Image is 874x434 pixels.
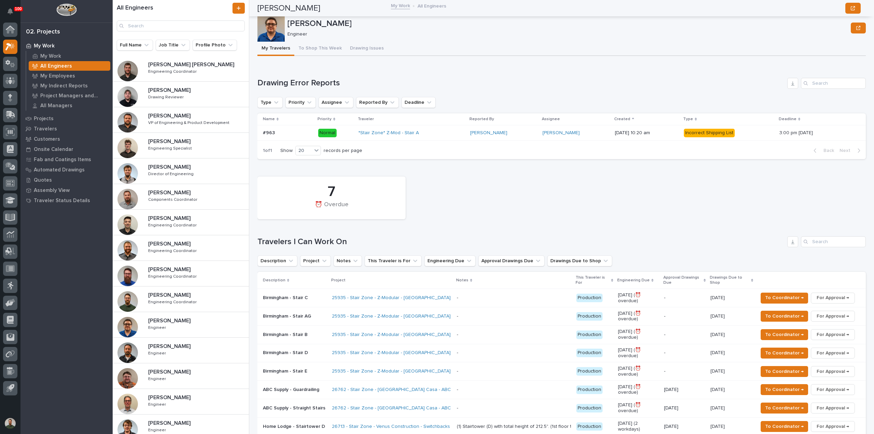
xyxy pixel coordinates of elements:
p: My Employees [40,73,75,79]
a: [PERSON_NAME][PERSON_NAME] Engineering SpecialistEngineering Specialist [113,133,249,158]
p: Home Lodge - Stairtower D [263,424,326,430]
button: Reported By [356,97,399,108]
a: Traveler Status Details [20,195,113,206]
p: Notes [456,277,468,284]
p: [DATE] (⏰ overdue) [618,366,659,377]
p: [DATE] [664,405,705,411]
button: For Approval → [811,403,855,414]
div: Production [576,312,603,321]
a: 25935 - Stair Zone - Z-Modular - [GEOGRAPHIC_DATA] [332,350,451,356]
button: To Coordinator → [761,311,808,322]
p: [DATE] (⏰ overdue) [618,384,659,396]
p: Birmingham - Stair B [263,332,326,338]
span: Next [840,148,855,154]
button: Notifications [3,4,17,18]
div: Normal [318,129,337,137]
a: Automated Drawings [20,165,113,175]
div: Search [801,236,866,247]
p: Travelers [34,126,57,132]
p: Deadline [779,115,797,123]
button: For Approval → [811,329,855,340]
a: [PERSON_NAME][PERSON_NAME] EngineerEngineer [113,338,249,363]
tr: Birmingham - Stair E25935 - Stair Zone - Z-Modular - [GEOGRAPHIC_DATA] - Production[DATE] (⏰ over... [257,362,866,381]
div: ⏰ Overdue [269,201,394,215]
button: Approval Drawings Due [478,255,545,266]
p: [DATE] [710,404,726,411]
p: [PERSON_NAME] [148,163,192,170]
p: [DATE] [664,387,705,393]
div: - [457,368,458,374]
p: My Work [34,43,55,49]
a: 25935 - Stair Zone - Z-Modular - [GEOGRAPHIC_DATA] [332,313,451,319]
p: #963 [263,129,276,136]
button: Project [300,255,331,266]
div: Incorrect Shipping List [684,129,735,137]
span: To Coordinator → [765,422,804,431]
span: Back [819,148,834,154]
a: 25935 - Stair Zone - Z-Modular - [GEOGRAPHIC_DATA] [332,368,451,374]
p: 1 of 1 [257,142,278,159]
p: Traveler [358,115,374,123]
p: Engineer [148,401,167,407]
a: Travelers [20,124,113,134]
p: All Engineers [418,2,446,9]
p: [PERSON_NAME] [PERSON_NAME] [148,60,236,68]
p: - [664,350,705,356]
p: Engineering Due [617,277,650,284]
p: My Work [40,53,61,59]
a: [PERSON_NAME] [PERSON_NAME][PERSON_NAME] [PERSON_NAME] Engineering CoordinatorEngineering Coordin... [113,56,249,82]
p: Engineering Coordinator [148,68,198,74]
p: Onsite Calendar [34,146,73,153]
button: To Coordinator → [761,329,808,340]
p: [DATE] (2 workdays) [618,421,659,432]
p: Projects [34,116,54,122]
span: To Coordinator → [765,312,804,320]
tr: ABC Supply - Straight Stairs26762 - Stair Zone - [GEOGRAPHIC_DATA] Casa - ABC Supply Office - Pro... [257,399,866,417]
p: [PERSON_NAME] [148,188,192,196]
p: [DATE] [710,422,726,430]
a: My Work [391,1,410,9]
p: Engineering Coordinator [148,222,198,228]
span: For Approval → [817,367,849,376]
button: This Traveler is For [365,255,422,266]
div: 02. Projects [26,28,60,36]
p: [DATE] [710,331,726,338]
p: [DATE] [664,424,705,430]
p: Assembly View [34,187,70,194]
button: To Coordinator → [761,293,808,304]
p: Engineering Coordinator [148,273,198,279]
h1: All Engineers [117,4,231,12]
a: Quotes [20,175,113,185]
p: Quotes [34,177,52,183]
p: Traveler Status Details [34,198,90,204]
a: 25935 - Stair Zone - Z-Modular - [GEOGRAPHIC_DATA] [332,332,451,338]
span: To Coordinator → [765,294,804,302]
button: For Approval → [811,384,855,395]
p: Engineer [148,324,167,330]
p: [PERSON_NAME] [148,137,192,145]
tr: Birmingham - Stair B25935 - Stair Zone - Z-Modular - [GEOGRAPHIC_DATA] - Production[DATE] (⏰ over... [257,325,866,344]
p: Engineering Coordinator [148,298,198,305]
p: All Managers [40,103,72,109]
p: [DATE] (⏰ overdue) [618,311,659,322]
p: [DATE] [710,349,726,356]
p: [PERSON_NAME] [148,239,192,247]
p: Drawing Reviewer [148,94,185,100]
input: Search [801,78,866,89]
span: To Coordinator → [765,367,804,376]
p: [PERSON_NAME] [287,19,848,29]
div: Notifications100 [9,8,17,19]
p: Components Coordinator [148,196,199,202]
a: Customers [20,134,113,144]
p: Approval Drawings Due [663,274,702,286]
button: Priority [285,97,316,108]
a: *Stair Zone* Z-Mod - Stair A [358,130,419,136]
button: Assignee [319,97,353,108]
p: This Traveler is For [576,274,609,286]
button: Drawing Issues [346,42,388,56]
div: - [457,295,458,301]
p: - [664,313,705,319]
div: (1) Stairtower (D) with total height of 212.5". (1st floor to 2nd floor is 106.5" / 2nd floor to ... [457,424,571,430]
p: 3:00 pm [DATE] [779,129,814,136]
